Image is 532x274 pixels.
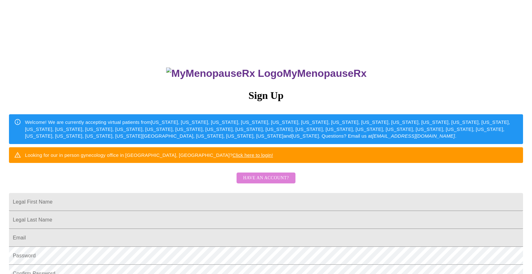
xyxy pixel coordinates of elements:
h3: Sign Up [9,90,523,101]
h3: MyMenopauseRx [10,68,523,79]
span: Have an account? [243,174,289,182]
button: Have an account? [237,173,295,184]
em: [EMAIL_ADDRESS][DOMAIN_NAME] [372,133,455,139]
img: MyMenopauseRx Logo [166,68,283,79]
a: Have an account? [235,180,297,185]
div: Looking for our in person gynecology office in [GEOGRAPHIC_DATA], [GEOGRAPHIC_DATA]? [25,149,273,161]
a: Click here to login! [232,152,273,158]
div: Welcome! We are currently accepting virtual patients from [US_STATE], [US_STATE], [US_STATE], [US... [25,116,518,142]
